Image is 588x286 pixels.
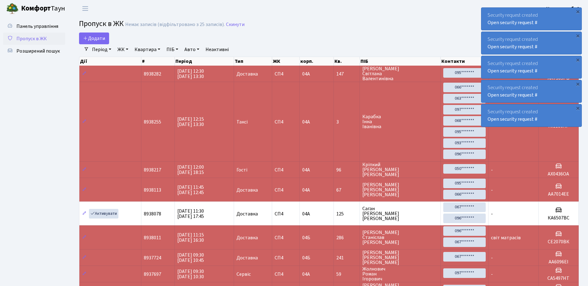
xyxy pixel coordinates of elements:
[541,239,576,245] h5: СЕ2070ВК
[336,71,357,76] span: 147
[481,104,581,127] div: Security request created
[491,167,493,173] span: -
[302,71,310,77] span: 04А
[302,254,310,261] span: 04Б
[89,209,118,219] a: Активувати
[491,187,493,193] span: -
[575,8,581,15] div: ×
[541,259,576,265] h5: АА6096ЕІ
[491,254,493,261] span: -
[237,167,247,172] span: Гості
[275,255,297,260] span: СП4
[275,167,297,172] span: СП4
[302,187,310,193] span: 04А
[336,272,357,277] span: 59
[237,188,258,193] span: Доставка
[488,116,537,123] a: Open security request #
[3,32,65,45] a: Пропуск в ЖК
[234,57,272,66] th: Тип
[362,66,438,81] span: [PERSON_NAME] Світлана Валентинівна
[237,272,251,277] span: Сервіс
[79,18,124,29] span: Пропуск в ЖК
[90,44,114,55] a: Період
[16,23,58,30] span: Панель управління
[21,3,65,14] span: Таун
[175,57,234,66] th: Період
[177,268,204,280] span: [DATE] 09:30 [DATE] 10:30
[177,164,204,176] span: [DATE] 12:00 [DATE] 18:15
[16,35,47,42] span: Пропуск в ЖК
[362,162,438,177] span: Кріпкий [PERSON_NAME] [PERSON_NAME]
[3,20,65,32] a: Панель управління
[144,187,161,193] span: 8938113
[491,271,493,278] span: -
[336,235,357,240] span: 286
[272,57,300,66] th: ЖК
[275,71,297,76] span: СП4
[575,32,581,39] div: ×
[164,44,181,55] a: ПІБ
[491,234,521,241] span: світ матрасів
[115,44,131,55] a: ЖК
[144,167,161,173] span: 8938217
[132,44,163,55] a: Квартира
[3,45,65,57] a: Розширений пошук
[237,71,258,76] span: Доставка
[336,119,357,124] span: 3
[541,191,576,197] h5: АА7014ЕЕ
[144,234,161,241] span: 8938011
[144,210,161,217] span: 8938078
[203,44,231,55] a: Неактивні
[488,43,537,50] a: Open security request #
[77,3,93,14] button: Переключити навігацію
[481,80,581,102] div: Security request created
[541,171,576,177] h5: АХ0436ОА
[275,119,297,124] span: СП4
[302,210,310,217] span: 04А
[441,57,489,66] th: Контакти
[226,22,245,28] a: Скинути
[237,211,258,216] span: Доставка
[177,116,204,128] span: [DATE] 12:15 [DATE] 13:30
[83,35,105,42] span: Додати
[177,68,204,80] span: [DATE] 12:30 [DATE] 13:30
[336,255,357,260] span: 241
[336,188,357,193] span: 67
[182,44,202,55] a: Авто
[362,206,438,221] span: Саган [PERSON_NAME] [PERSON_NAME]
[488,67,537,74] a: Open security request #
[546,5,581,12] a: Консьєрж б. 4.
[575,81,581,87] div: ×
[334,57,360,66] th: Кв.
[491,210,493,217] span: -
[541,123,576,129] h5: АІ1160АТ
[488,92,537,98] a: Open security request #
[336,211,357,216] span: 125
[575,105,581,111] div: ×
[275,272,297,277] span: СП4
[177,252,204,264] span: [DATE] 09:30 [DATE] 10:45
[360,57,441,66] th: ПІБ
[300,57,334,66] th: корп.
[481,32,581,54] div: Security request created
[141,57,175,66] th: #
[144,271,161,278] span: 8937697
[275,211,297,216] span: СП4
[302,271,310,278] span: 04А
[575,57,581,63] div: ×
[237,255,258,260] span: Доставка
[144,254,161,261] span: 8937724
[237,119,248,124] span: Таксі
[481,8,581,30] div: Security request created
[336,167,357,172] span: 96
[79,32,109,44] a: Додати
[488,19,537,26] a: Open security request #
[275,235,297,240] span: СП4
[275,188,297,193] span: СП4
[125,22,225,28] div: Немає записів (відфільтровано з 25 записів).
[6,2,19,15] img: logo.png
[16,48,60,54] span: Розширений пошук
[362,182,438,197] span: [PERSON_NAME] [PERSON_NAME] [PERSON_NAME]
[302,167,310,173] span: 04А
